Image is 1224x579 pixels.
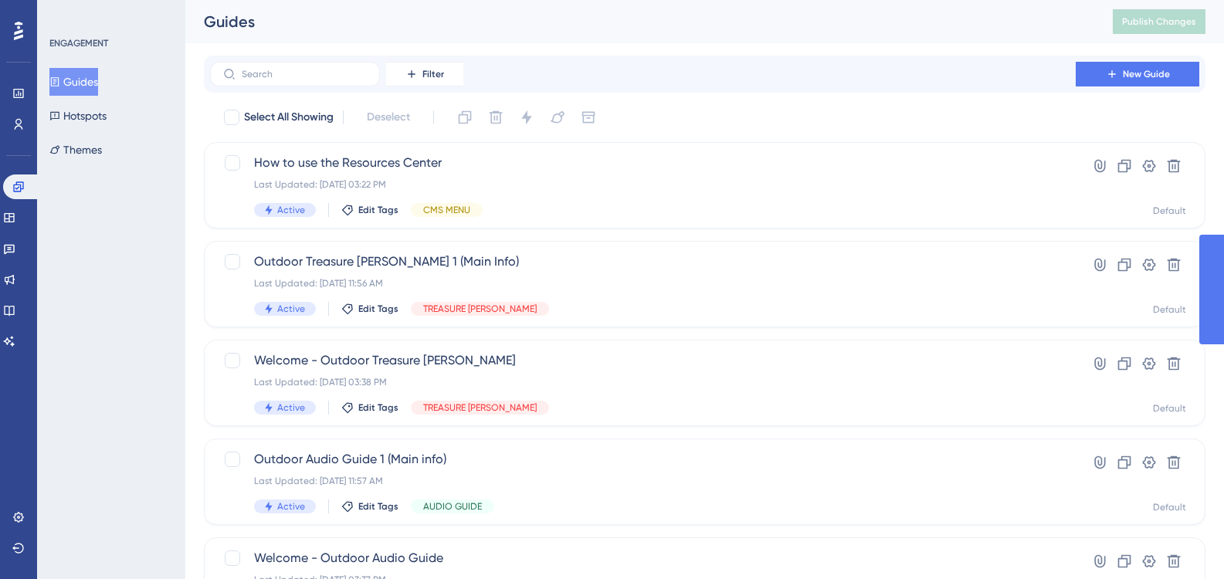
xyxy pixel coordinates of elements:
span: Welcome - Outdoor Audio Guide [254,549,1032,567]
span: CMS MENU [423,204,470,216]
div: ENGAGEMENT [49,37,108,49]
button: Themes [49,136,102,164]
div: Default [1153,205,1186,217]
div: Last Updated: [DATE] 03:38 PM [254,376,1032,388]
button: Guides [49,68,98,96]
button: Edit Tags [341,500,398,513]
span: TREASURE [PERSON_NAME] [423,303,537,315]
button: Edit Tags [341,303,398,315]
div: Last Updated: [DATE] 11:56 AM [254,277,1032,289]
button: Filter [386,62,463,86]
button: Deselect [353,103,424,131]
div: Default [1153,402,1186,415]
span: Edit Tags [358,204,398,216]
span: Outdoor Treasure [PERSON_NAME] 1 (Main Info) [254,252,1032,271]
span: Edit Tags [358,401,398,414]
span: TREASURE [PERSON_NAME] [423,401,537,414]
span: Select All Showing [244,108,334,127]
span: Edit Tags [358,500,398,513]
span: Filter [422,68,444,80]
span: Welcome - Outdoor Treasure [PERSON_NAME] [254,351,1032,370]
div: Last Updated: [DATE] 11:57 AM [254,475,1032,487]
div: Last Updated: [DATE] 03:22 PM [254,178,1032,191]
div: Guides [204,11,1074,32]
span: Active [277,204,305,216]
span: Publish Changes [1122,15,1196,28]
button: Publish Changes [1113,9,1205,34]
div: Default [1153,501,1186,513]
div: Default [1153,303,1186,316]
span: Deselect [367,108,410,127]
span: Active [277,303,305,315]
span: Outdoor Audio Guide 1 (Main info) [254,450,1032,469]
iframe: UserGuiding AI Assistant Launcher [1159,518,1205,564]
span: New Guide [1123,68,1170,80]
button: Hotspots [49,102,107,130]
span: Active [277,500,305,513]
button: New Guide [1076,62,1199,86]
button: Edit Tags [341,204,398,216]
span: AUDIO GUIDE [423,500,482,513]
span: How to use the Resources Center [254,154,1032,172]
span: Edit Tags [358,303,398,315]
button: Edit Tags [341,401,398,414]
input: Search [242,69,367,80]
span: Active [277,401,305,414]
